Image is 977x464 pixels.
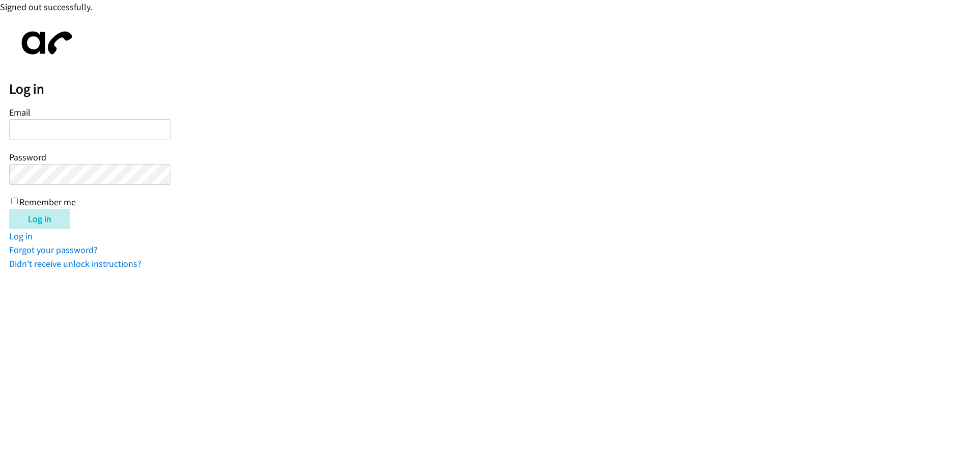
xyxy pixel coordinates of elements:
label: Email [9,106,31,118]
input: Log in [9,209,70,229]
img: aphone-8a226864a2ddd6a5e75d1ebefc011f4aa8f32683c2d82f3fb0802fe031f96514.svg [9,23,80,63]
a: Forgot your password? [9,244,98,256]
label: Remember me [19,196,76,208]
label: Password [9,151,46,163]
a: Didn't receive unlock instructions? [9,258,141,269]
a: Log in [9,230,33,242]
h2: Log in [9,80,977,98]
